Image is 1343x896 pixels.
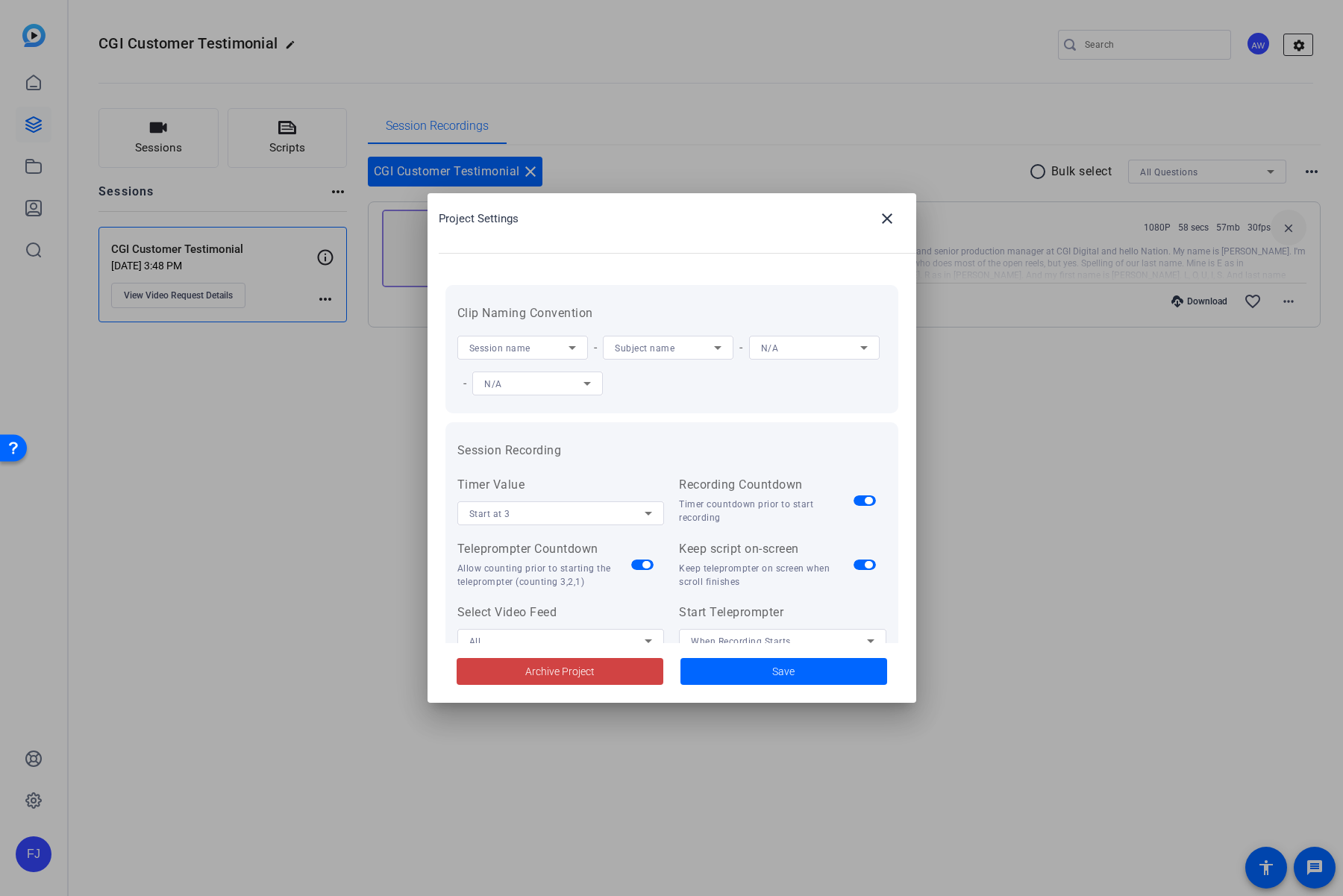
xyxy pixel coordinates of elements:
span: All [469,636,481,647]
span: Subject name [615,343,674,354]
div: Keep teleprompter on screen when scroll finishes [679,562,854,589]
span: Start at 3 [469,509,510,519]
span: Save [772,664,795,680]
div: Allow counting prior to starting the teleprompter (counting 3,2,1) [457,562,632,589]
button: Archive Project [457,658,663,685]
button: Save [680,658,887,685]
span: N/A [484,379,502,389]
mat-icon: close [878,210,896,228]
span: When Recording Starts [691,636,791,647]
span: Session name [469,343,530,354]
span: Archive Project [525,664,595,680]
div: Select Video Feed [457,604,665,621]
div: Timer Value [457,476,665,494]
div: Timer countdown prior to start recording [679,498,854,524]
h3: Clip Naming Convention [457,304,886,322]
span: - [457,376,473,390]
div: Project Settings [439,201,916,236]
div: Recording Countdown [679,476,854,494]
div: Teleprompter Countdown [457,540,632,558]
h3: Session Recording [457,442,886,460]
div: Start Teleprompter [679,604,886,621]
span: N/A [761,343,779,354]
div: Keep script on-screen [679,540,854,558]
span: - [588,340,604,354]
span: - [733,340,749,354]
